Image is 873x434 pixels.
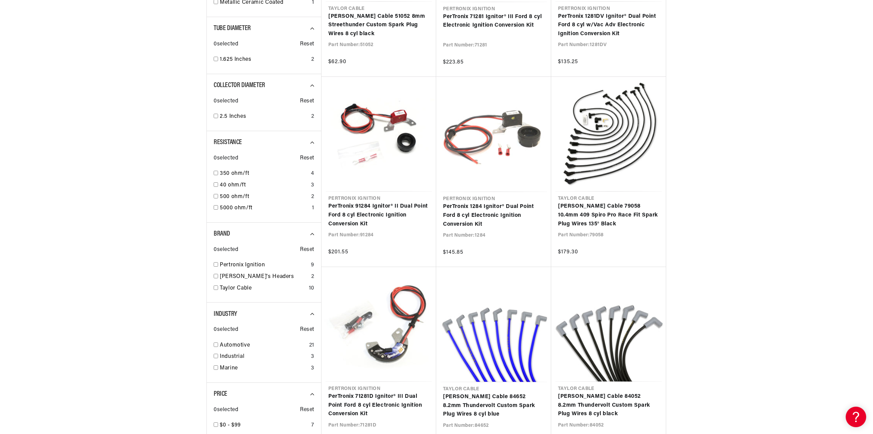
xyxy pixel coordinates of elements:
[220,112,309,121] a: 2.5 Inches
[220,341,306,350] a: Automotive
[220,422,241,428] span: $0 - $99
[214,82,265,89] span: Collector Diameter
[328,202,429,228] a: PerTronix 91284 Ignitor® II Dual Point Ford 8 cyl Electronic Ignition Conversion Kit
[220,272,309,281] a: [PERSON_NAME]'s Headers
[220,169,308,178] a: 350 ohm/ft
[311,55,314,64] div: 2
[558,12,659,39] a: PerTronix 1281DV Ignitor® Dual Point Ford 8 cyl w/Vac Adv Electronic Ignition Conversion Kit
[214,139,242,146] span: Resistance
[214,230,230,237] span: Brand
[300,246,314,254] span: Reset
[214,97,238,106] span: 0 selected
[220,364,308,373] a: Marine
[311,261,314,270] div: 9
[311,112,314,121] div: 2
[220,261,308,270] a: Pertronix Ignition
[312,204,314,213] div: 1
[311,421,314,430] div: 7
[220,204,309,213] a: 5000 ohm/ft
[214,40,238,49] span: 0 selected
[558,202,659,228] a: [PERSON_NAME] Cable 79058 10.4mm 409 Spiro Pro Race Fit Spark Plug Wires 135° Black
[214,246,238,254] span: 0 selected
[300,154,314,163] span: Reset
[300,40,314,49] span: Reset
[214,325,238,334] span: 0 selected
[311,193,314,201] div: 2
[300,97,314,106] span: Reset
[214,391,227,397] span: Price
[214,406,238,415] span: 0 selected
[328,392,429,419] a: PerTronix 71281D Ignitor® III Dual Point Ford 8 cyl Electronic Ignition Conversion Kit
[220,181,308,190] a: 40 ohm/ft
[443,202,544,229] a: PerTronix 1284 Ignitor® Dual Point Ford 8 cyl Electronic Ignition Conversion Kit
[214,311,237,318] span: Industry
[309,284,314,293] div: 10
[311,169,314,178] div: 4
[558,392,659,419] a: [PERSON_NAME] Cable 84052 8.2mm Thundervolt Custom Spark Plug Wires 8 cyl black
[311,181,314,190] div: 3
[220,55,309,64] a: 1.625 Inches
[309,341,314,350] div: 21
[443,393,544,419] a: [PERSON_NAME] Cable 84652 8.2mm Thundervolt Custom Spark Plug Wires 8 cyl blue
[328,12,429,39] a: [PERSON_NAME] Cable 51052 8mm Streethunder Custom Spark Plug Wires 8 cyl black
[220,352,308,361] a: Industrial
[443,13,544,30] a: PerTronix 71281 Ignitor® III Ford 8 cyl Electronic Ignition Conversion Kit
[300,325,314,334] span: Reset
[311,352,314,361] div: 3
[220,193,309,201] a: 500 ohm/ft
[214,154,238,163] span: 0 selected
[311,364,314,373] div: 3
[214,25,251,32] span: Tube Diameter
[300,406,314,415] span: Reset
[220,284,306,293] a: Taylor Cable
[311,272,314,281] div: 2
